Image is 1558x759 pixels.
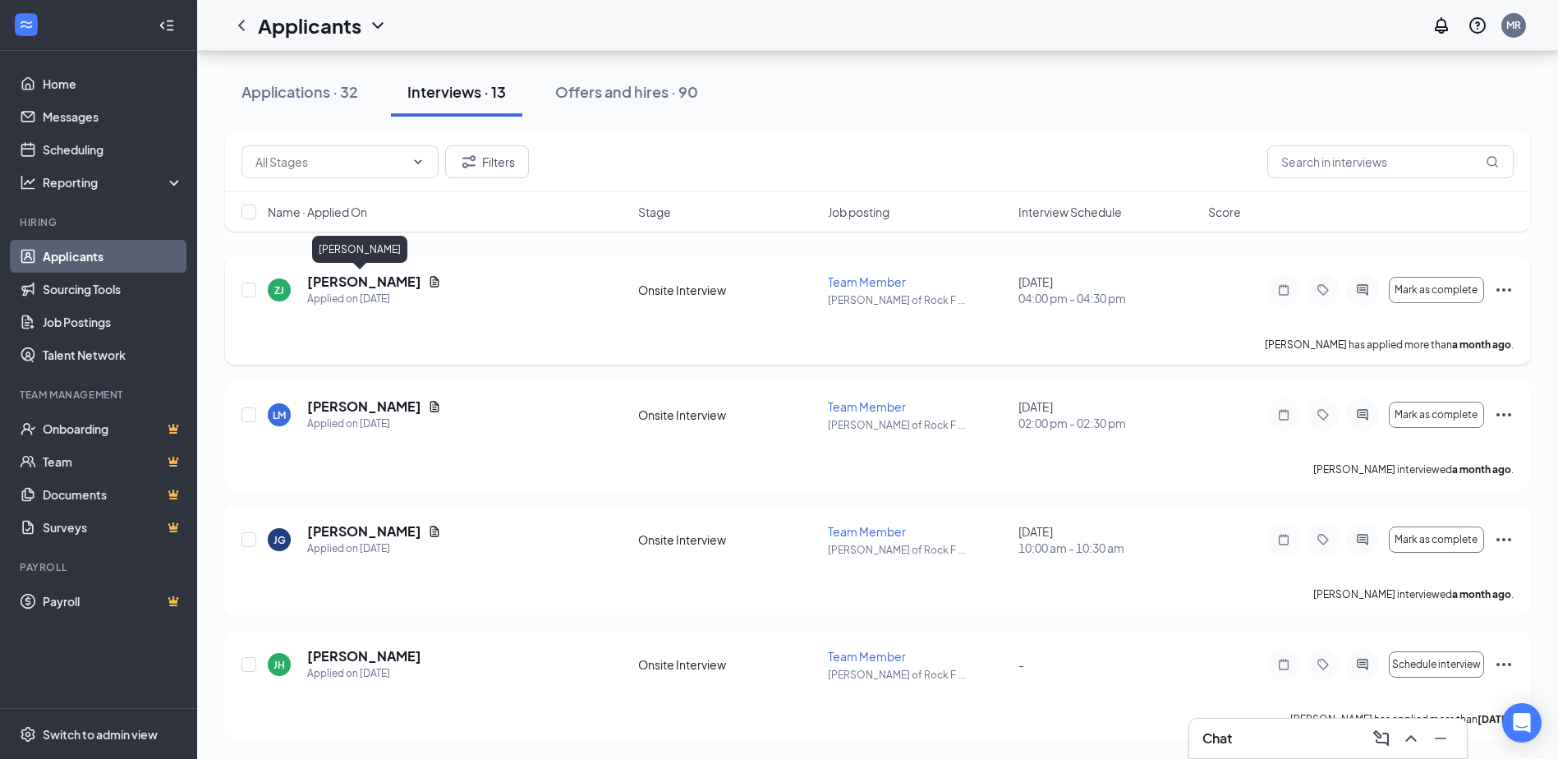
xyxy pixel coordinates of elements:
svg: Document [428,400,441,413]
div: JG [273,533,286,547]
input: Search in interviews [1267,145,1514,178]
svg: WorkstreamLogo [18,16,34,33]
p: [PERSON_NAME] of Rock F ... [828,293,1008,307]
div: [DATE] [1018,523,1198,556]
div: Payroll [20,560,180,574]
svg: Analysis [20,174,36,191]
svg: ChevronLeft [232,16,251,35]
svg: Minimize [1431,729,1450,748]
button: Mark as complete [1389,277,1484,303]
p: [PERSON_NAME] interviewed . [1313,587,1514,601]
div: Offers and hires · 90 [555,81,698,102]
svg: Note [1274,658,1294,671]
span: 04:00 pm - 04:30 pm [1018,290,1198,306]
a: Home [43,67,183,100]
h5: [PERSON_NAME] [307,273,421,291]
svg: Filter [459,152,479,172]
div: Switch to admin view [43,726,158,743]
a: SurveysCrown [43,511,183,544]
div: Onsite Interview [638,531,818,548]
input: All Stages [255,153,405,171]
div: Applied on [DATE] [307,416,441,432]
span: Schedule interview [1392,659,1481,670]
span: Mark as complete [1395,534,1478,545]
svg: ActiveChat [1353,283,1372,297]
div: [DATE] [1018,274,1198,306]
div: MR [1506,18,1521,32]
p: [PERSON_NAME] of Rock F ... [828,543,1008,557]
button: Mark as complete [1389,527,1484,553]
h3: Chat [1202,729,1232,747]
span: 02:00 pm - 02:30 pm [1018,415,1198,431]
span: 10:00 am - 10:30 am [1018,540,1198,556]
span: Team Member [828,399,906,414]
h5: [PERSON_NAME] [307,522,421,540]
svg: ActiveChat [1353,408,1372,421]
div: Interviews · 13 [407,81,506,102]
svg: Note [1274,283,1294,297]
svg: ActiveChat [1353,533,1372,546]
b: a month ago [1452,463,1511,476]
button: Mark as complete [1389,402,1484,428]
b: a month ago [1452,338,1511,351]
svg: Collapse [159,17,175,34]
button: Minimize [1427,725,1454,752]
p: [PERSON_NAME] of Rock F ... [828,418,1008,432]
div: LM [273,408,286,422]
svg: Note [1274,533,1294,546]
div: Team Management [20,388,180,402]
div: Onsite Interview [638,407,818,423]
span: Interview Schedule [1018,204,1122,220]
a: OnboardingCrown [43,412,183,445]
div: Hiring [20,215,180,229]
div: Applied on [DATE] [307,291,441,307]
span: Team Member [828,274,906,289]
h5: [PERSON_NAME] [307,398,421,416]
a: Applicants [43,240,183,273]
span: Score [1208,204,1241,220]
div: Reporting [43,174,184,191]
svg: ComposeMessage [1372,729,1391,748]
svg: MagnifyingGlass [1486,155,1499,168]
svg: Ellipses [1494,655,1514,674]
div: Applications · 32 [241,81,358,102]
span: Stage [638,204,671,220]
span: Team Member [828,649,906,664]
a: Job Postings [43,306,183,338]
div: [DATE] [1018,398,1198,431]
svg: Tag [1313,533,1333,546]
a: Sourcing Tools [43,273,183,306]
a: Scheduling [43,133,183,166]
div: Applied on [DATE] [307,540,441,557]
button: Filter Filters [445,145,529,178]
a: Messages [43,100,183,133]
a: TeamCrown [43,445,183,478]
svg: Tag [1313,658,1333,671]
div: ZJ [274,283,284,297]
svg: Ellipses [1494,405,1514,425]
svg: Ellipses [1494,280,1514,300]
svg: Settings [20,726,36,743]
a: Talent Network [43,338,183,371]
span: Job posting [828,204,889,220]
button: ComposeMessage [1368,725,1395,752]
svg: Notifications [1432,16,1451,35]
b: a month ago [1452,588,1511,600]
svg: QuestionInfo [1468,16,1487,35]
svg: Document [428,525,441,538]
button: Schedule interview [1389,651,1484,678]
div: [PERSON_NAME] [312,236,407,263]
svg: ChevronDown [411,155,425,168]
a: PayrollCrown [43,585,183,618]
svg: ActiveChat [1353,658,1372,671]
p: [PERSON_NAME] of Rock F ... [828,668,1008,682]
h1: Applicants [258,11,361,39]
p: [PERSON_NAME] has applied more than . [1265,338,1514,352]
span: Team Member [828,524,906,539]
div: Onsite Interview [638,282,818,298]
div: Open Intercom Messenger [1502,703,1542,743]
svg: Document [428,275,441,288]
div: Applied on [DATE] [307,665,421,682]
a: DocumentsCrown [43,478,183,511]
